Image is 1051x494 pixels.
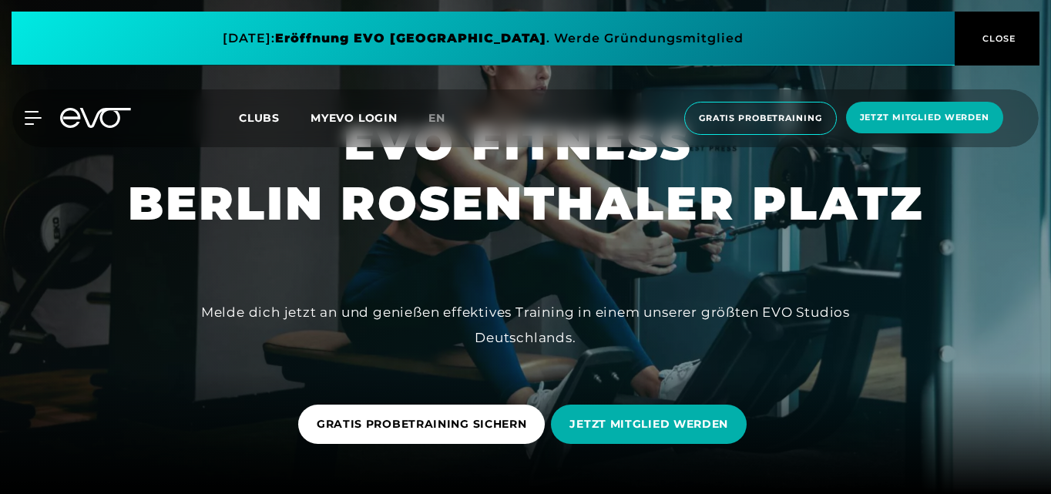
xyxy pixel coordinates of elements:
a: Jetzt Mitglied werden [841,102,1008,135]
button: CLOSE [955,12,1039,66]
a: en [428,109,464,127]
a: JETZT MITGLIED WERDEN [551,393,753,455]
a: Gratis Probetraining [680,102,841,135]
span: JETZT MITGLIED WERDEN [569,416,728,432]
div: Melde dich jetzt an und genießen effektives Training in einem unserer größten EVO Studios Deutsch... [179,300,872,350]
a: MYEVO LOGIN [311,111,398,125]
span: GRATIS PROBETRAINING SICHERN [317,416,527,432]
span: Gratis Probetraining [699,112,822,125]
span: Jetzt Mitglied werden [860,111,989,124]
span: Clubs [239,111,280,125]
span: CLOSE [979,32,1016,45]
a: Clubs [239,110,311,125]
span: en [428,111,445,125]
a: GRATIS PROBETRAINING SICHERN [298,393,552,455]
h1: EVO FITNESS BERLIN ROSENTHALER PLATZ [128,113,924,234]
